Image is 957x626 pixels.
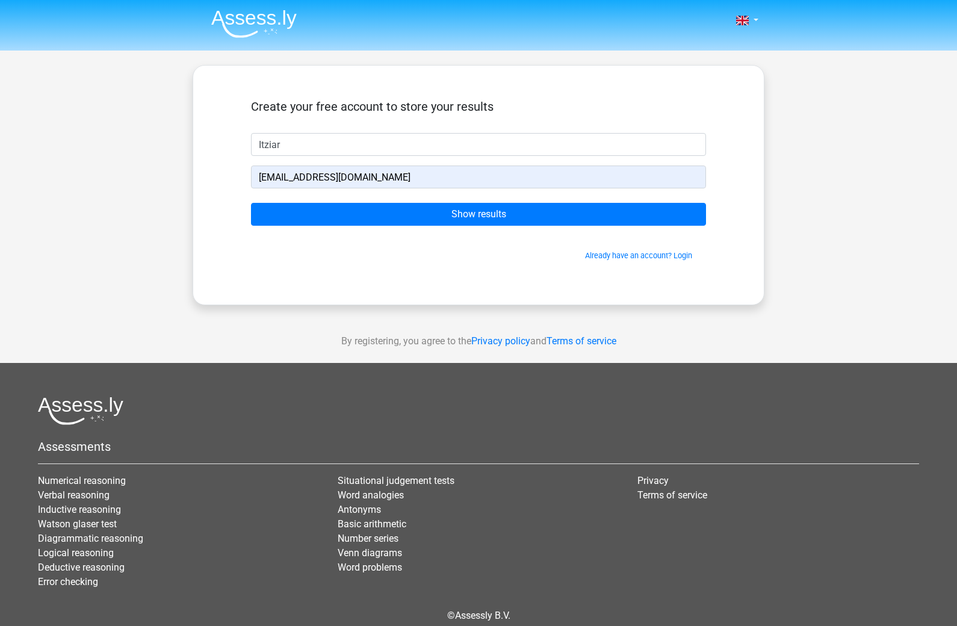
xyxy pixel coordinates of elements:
[338,562,402,573] a: Word problems
[38,475,126,486] a: Numerical reasoning
[547,335,616,347] a: Terms of service
[38,439,919,454] h5: Assessments
[338,533,398,544] a: Number series
[211,10,297,38] img: Assessly
[38,504,121,515] a: Inductive reasoning
[38,547,114,559] a: Logical reasoning
[455,610,510,621] a: Assessly B.V.
[338,489,404,501] a: Word analogies
[38,562,125,573] a: Deductive reasoning
[251,166,706,188] input: Email
[251,99,706,114] h5: Create your free account to store your results
[38,397,123,425] img: Assessly logo
[637,475,669,486] a: Privacy
[38,576,98,587] a: Error checking
[38,518,117,530] a: Watson glaser test
[38,489,110,501] a: Verbal reasoning
[338,547,402,559] a: Venn diagrams
[251,133,706,156] input: First name
[338,518,406,530] a: Basic arithmetic
[637,489,707,501] a: Terms of service
[338,504,381,515] a: Antonyms
[585,251,692,260] a: Already have an account? Login
[471,335,530,347] a: Privacy policy
[38,533,143,544] a: Diagrammatic reasoning
[338,475,454,486] a: Situational judgement tests
[251,203,706,226] input: Show results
